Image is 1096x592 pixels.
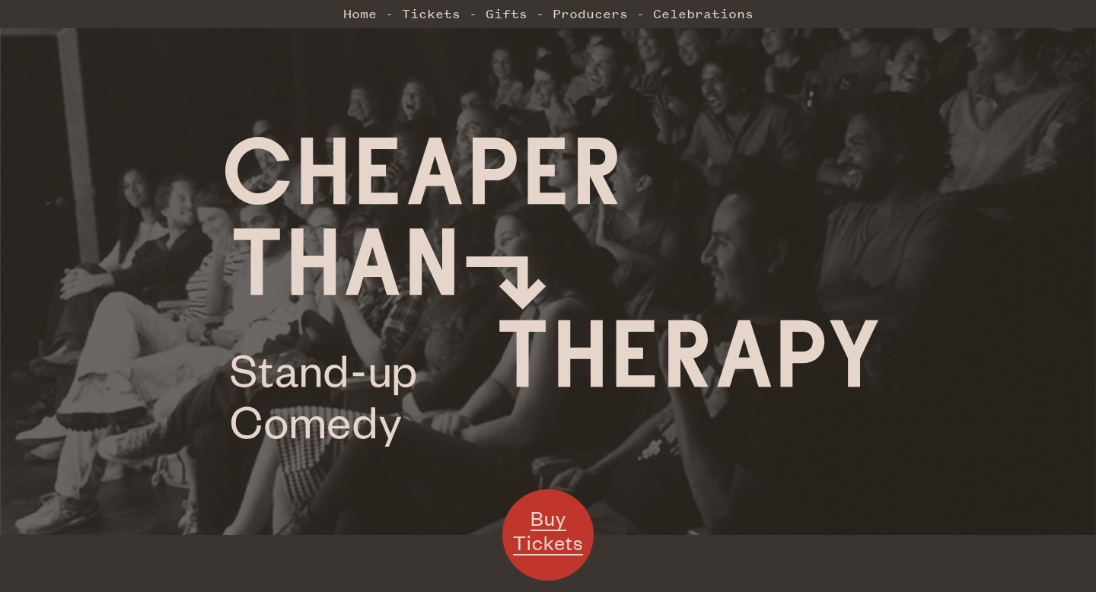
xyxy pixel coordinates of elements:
span: Buy Tickets [513,505,583,555]
img: Cheaper Than Therapy logo [225,137,878,447]
a: Buy Tickets [502,489,594,581]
